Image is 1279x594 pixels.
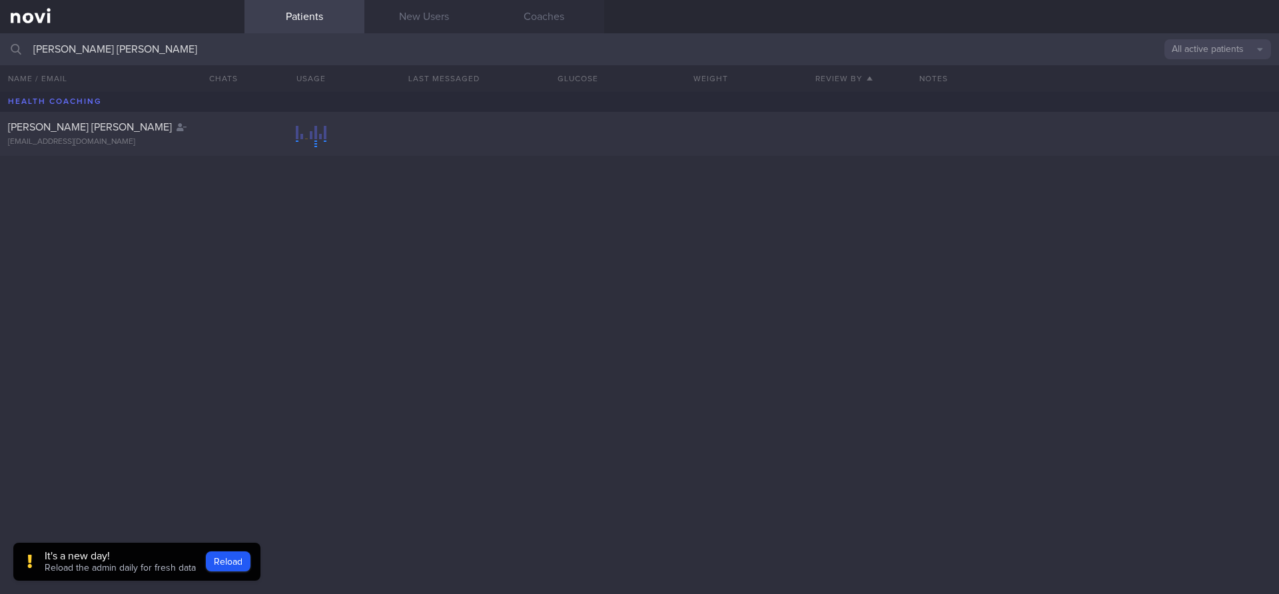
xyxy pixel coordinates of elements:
[777,65,911,92] button: Review By
[511,65,644,92] button: Glucose
[191,65,244,92] button: Chats
[45,563,196,573] span: Reload the admin daily for fresh data
[1164,39,1271,59] button: All active patients
[8,122,172,133] span: [PERSON_NAME] [PERSON_NAME]
[378,65,511,92] button: Last Messaged
[206,551,250,571] button: Reload
[8,137,236,147] div: [EMAIL_ADDRESS][DOMAIN_NAME]
[644,65,777,92] button: Weight
[244,65,378,92] div: Usage
[45,549,196,563] div: It's a new day!
[911,65,1279,92] div: Notes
